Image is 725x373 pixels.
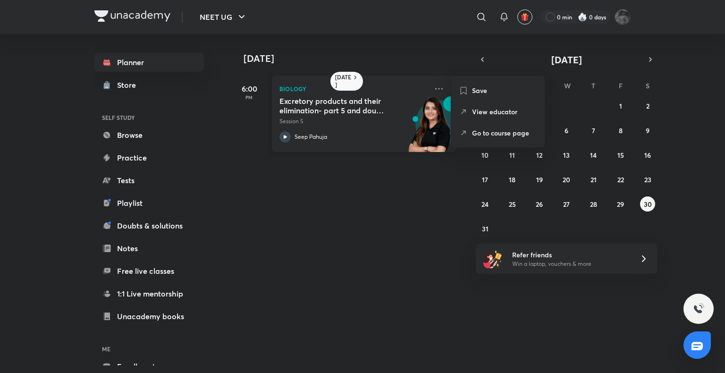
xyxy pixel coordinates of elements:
abbr: August 20, 2025 [563,175,570,184]
button: August 31, 2025 [478,221,493,236]
button: August 21, 2025 [586,172,601,187]
abbr: August 13, 2025 [563,151,570,160]
abbr: August 29, 2025 [617,200,624,209]
button: August 20, 2025 [559,172,574,187]
abbr: August 8, 2025 [619,126,623,135]
p: Seep Pahuja [295,133,327,141]
abbr: August 7, 2025 [592,126,595,135]
abbr: August 14, 2025 [590,151,597,160]
abbr: August 27, 2025 [563,200,570,209]
abbr: August 26, 2025 [536,200,543,209]
a: Browse [94,126,204,144]
button: August 8, 2025 [613,123,628,138]
img: ISHITA Gupta [615,9,631,25]
h6: [DATE] [335,74,352,89]
img: Company Logo [94,10,170,22]
abbr: August 31, 2025 [482,224,489,233]
a: Planner [94,53,204,72]
p: Biology [279,83,428,94]
abbr: Friday [619,81,623,90]
p: PM [230,94,268,100]
p: View educator [472,107,537,117]
abbr: August 9, 2025 [646,126,649,135]
abbr: August 1, 2025 [619,102,622,110]
h6: ME [94,341,204,357]
abbr: August 30, 2025 [644,200,652,209]
button: avatar [517,9,532,25]
button: August 26, 2025 [532,196,547,212]
abbr: August 11, 2025 [509,151,515,160]
button: August 14, 2025 [586,147,601,162]
button: August 10, 2025 [478,147,493,162]
button: August 23, 2025 [640,172,655,187]
h5: Excretory products and their elimination- part 5 and doubt clearing session [279,96,397,115]
abbr: August 15, 2025 [617,151,624,160]
h5: 6:00 [230,83,268,94]
h6: SELF STUDY [94,110,204,126]
a: Unacademy books [94,307,204,326]
a: Company Logo [94,10,170,24]
button: [DATE] [489,53,644,66]
p: Win a laptop, vouchers & more [512,260,628,268]
p: Session 5 [279,117,428,126]
abbr: August 18, 2025 [509,175,515,184]
abbr: August 12, 2025 [536,151,542,160]
abbr: Saturday [646,81,649,90]
abbr: August 2, 2025 [646,102,649,110]
button: August 12, 2025 [532,147,547,162]
p: Go to course page [472,128,537,138]
a: Notes [94,239,204,258]
button: August 7, 2025 [586,123,601,138]
abbr: August 16, 2025 [644,151,651,160]
div: Store [117,79,142,91]
abbr: August 25, 2025 [509,200,516,209]
a: Practice [94,148,204,167]
abbr: Thursday [591,81,595,90]
button: August 29, 2025 [613,196,628,212]
abbr: August 23, 2025 [644,175,651,184]
a: Store [94,76,204,94]
button: August 13, 2025 [559,147,574,162]
img: referral [483,249,502,268]
img: streak [578,12,587,22]
abbr: August 17, 2025 [482,175,488,184]
img: avatar [521,13,529,21]
button: August 25, 2025 [505,196,520,212]
span: [DATE] [551,53,582,66]
abbr: August 22, 2025 [617,175,624,184]
a: Free live classes [94,262,204,280]
abbr: August 19, 2025 [536,175,543,184]
button: August 22, 2025 [613,172,628,187]
abbr: Wednesday [564,81,571,90]
a: Doubts & solutions [94,216,204,235]
button: August 15, 2025 [613,147,628,162]
a: Playlist [94,194,204,212]
button: August 24, 2025 [478,196,493,212]
a: 1:1 Live mentorship [94,284,204,303]
button: August 18, 2025 [505,172,520,187]
button: August 9, 2025 [640,123,655,138]
abbr: August 6, 2025 [565,126,568,135]
h6: Refer friends [512,250,628,260]
abbr: August 24, 2025 [481,200,489,209]
p: Save [472,85,537,95]
button: August 2, 2025 [640,98,655,113]
button: August 1, 2025 [613,98,628,113]
button: August 19, 2025 [532,172,547,187]
button: August 17, 2025 [478,172,493,187]
abbr: August 10, 2025 [481,151,489,160]
a: Tests [94,171,204,190]
abbr: August 28, 2025 [590,200,597,209]
button: NEET UG [194,8,253,26]
img: ttu [693,303,704,314]
button: August 11, 2025 [505,147,520,162]
button: August 16, 2025 [640,147,655,162]
img: unacademy [404,96,456,161]
button: August 27, 2025 [559,196,574,212]
button: August 28, 2025 [586,196,601,212]
button: August 30, 2025 [640,196,655,212]
h4: [DATE] [244,53,465,64]
button: August 6, 2025 [559,123,574,138]
abbr: August 21, 2025 [590,175,597,184]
